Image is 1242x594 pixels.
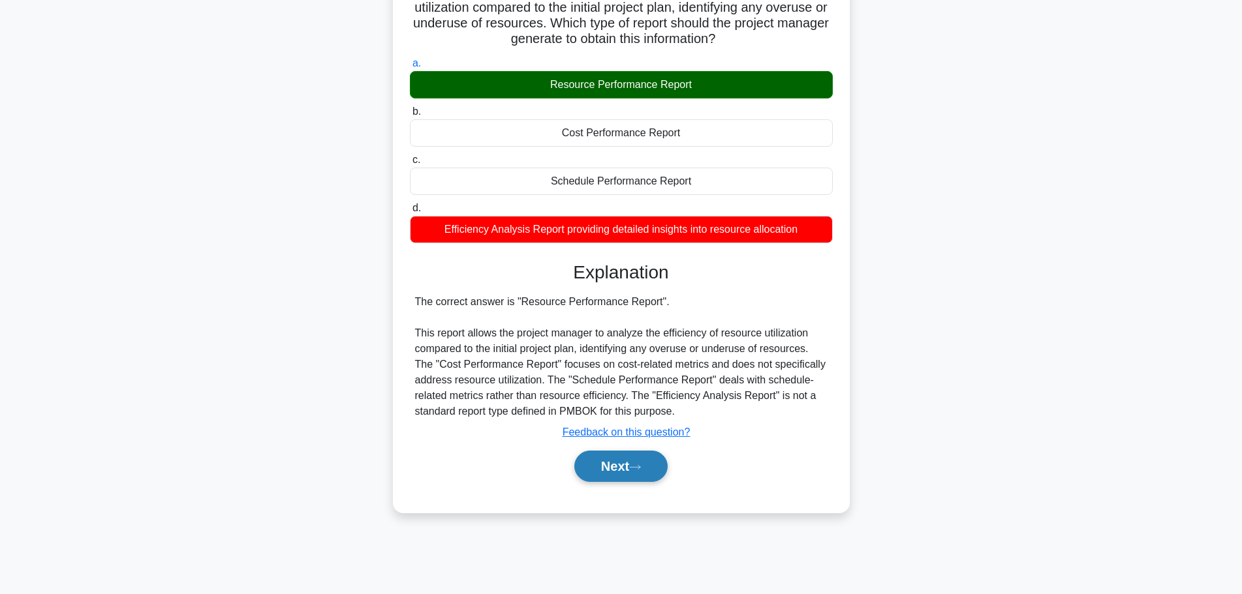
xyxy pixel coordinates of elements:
[415,294,828,419] div: The correct answer is "Resource Performance Report". This report allows the project manager to an...
[412,106,421,117] span: b.
[410,216,833,243] div: Efficiency Analysis Report providing detailed insights into resource allocation
[412,57,421,68] span: a.
[412,202,421,213] span: d.
[410,168,833,195] div: Schedule Performance Report
[410,71,833,98] div: Resource Performance Report
[410,119,833,147] div: Cost Performance Report
[412,154,420,165] span: c.
[563,426,691,438] a: Feedback on this question?
[574,451,668,482] button: Next
[418,261,825,284] h3: Explanation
